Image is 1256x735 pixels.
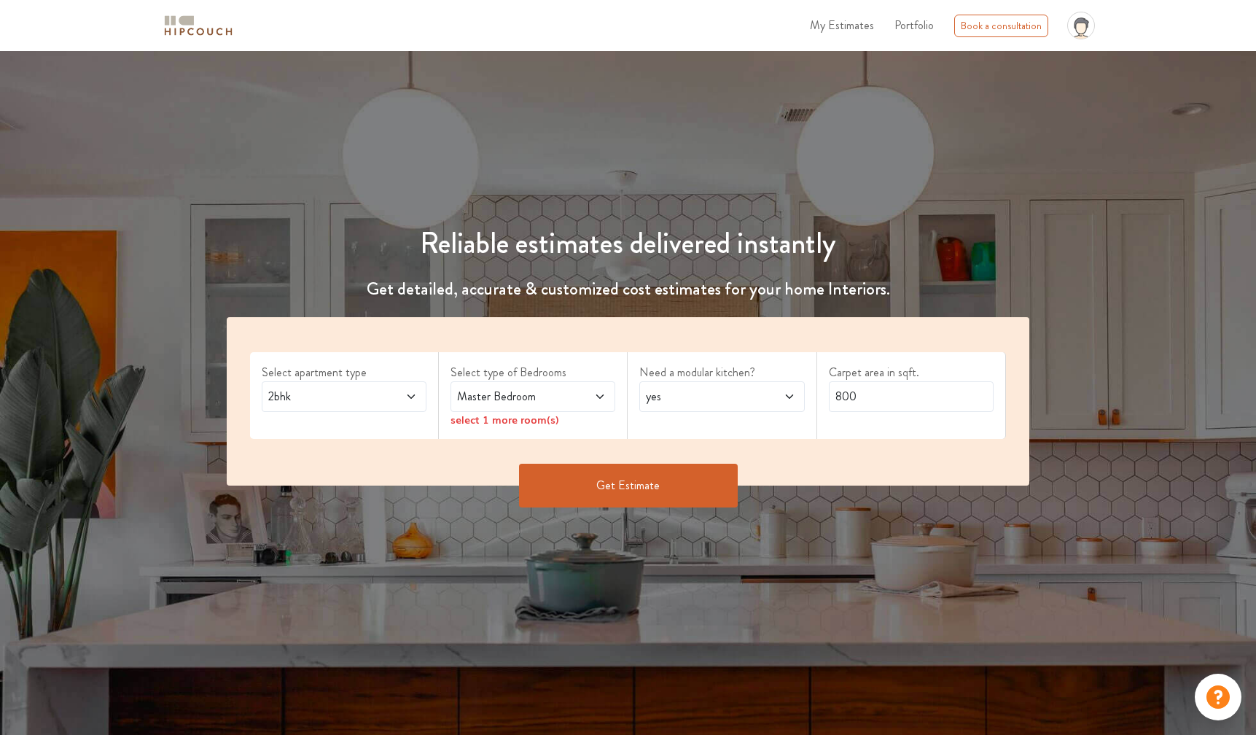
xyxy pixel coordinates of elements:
[450,364,615,381] label: Select type of Bedrooms
[810,17,874,34] span: My Estimates
[954,15,1048,37] div: Book a consultation
[454,388,568,405] span: Master Bedroom
[265,388,379,405] span: 2bhk
[162,13,235,39] img: logo-horizontal.svg
[450,412,615,427] div: select 1 more room(s)
[643,388,757,405] span: yes
[262,364,426,381] label: Select apartment type
[519,464,738,507] button: Get Estimate
[829,381,994,412] input: Enter area sqft
[829,364,994,381] label: Carpet area in sqft.
[162,9,235,42] span: logo-horizontal.svg
[894,17,934,34] span: Portfolio
[218,279,1038,300] h4: Get detailed, accurate & customized cost estimates for your home Interiors.
[639,364,804,381] label: Need a modular kitchen?
[218,226,1038,261] h1: Reliable estimates delivered instantly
